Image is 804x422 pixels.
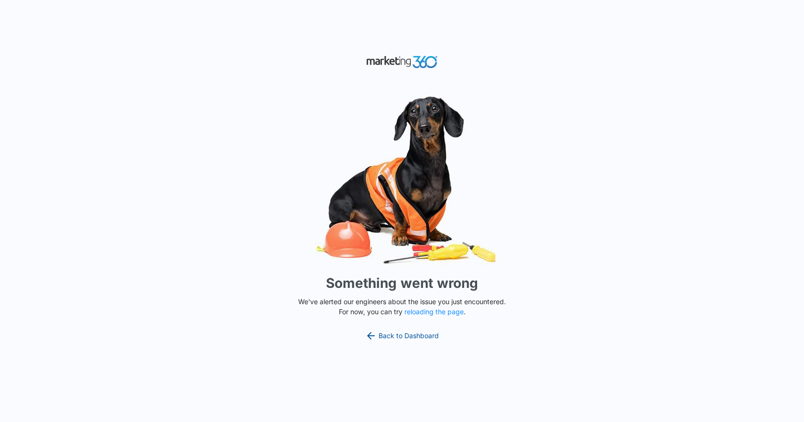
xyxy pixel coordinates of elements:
img: Marketing 360 Logo [366,54,438,70]
img: Sad Dog [258,91,546,269]
p: We've alerted our engineers about the issue you just encountered. For now, you can try . [294,297,510,317]
button: reloading the page [404,308,464,316]
a: Back to Dashboard [365,330,439,342]
h1: Something went wrong [326,273,478,293]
